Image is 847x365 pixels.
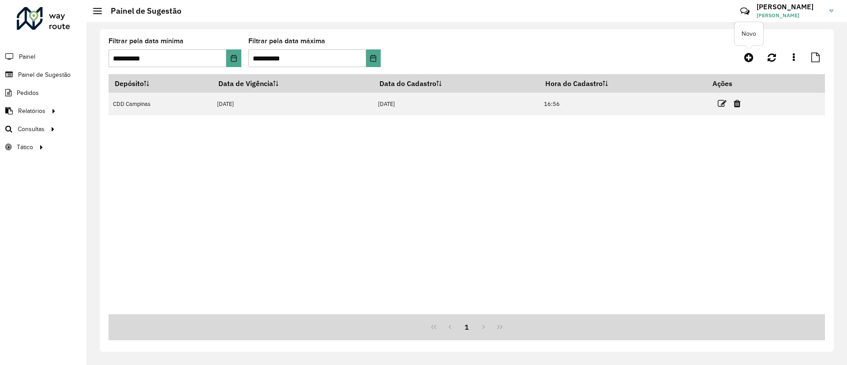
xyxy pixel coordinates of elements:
[226,49,241,67] button: Choose Date
[734,98,741,109] a: Excluir
[458,319,475,335] button: 1
[374,74,540,93] th: Data do Cadastro
[109,74,213,93] th: Depósito
[706,74,759,93] th: Ações
[109,36,184,46] label: Filtrar pela data mínima
[102,6,181,16] h2: Painel de Sugestão
[18,124,45,134] span: Consultas
[374,93,540,115] td: [DATE]
[248,36,325,46] label: Filtrar pela data máxima
[17,143,33,152] span: Tático
[540,74,706,93] th: Hora do Cadastro
[757,11,823,19] span: [PERSON_NAME]
[18,70,71,79] span: Painel de Sugestão
[718,98,727,109] a: Editar
[366,49,381,67] button: Choose Date
[213,93,374,115] td: [DATE]
[757,3,823,11] h3: [PERSON_NAME]
[213,74,374,93] th: Data de Vigência
[109,93,213,115] td: CDD Campinas
[540,93,706,115] td: 16:56
[735,22,763,45] div: Novo
[735,2,754,21] a: Contato Rápido
[17,88,39,98] span: Pedidos
[18,106,45,116] span: Relatórios
[19,52,35,61] span: Painel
